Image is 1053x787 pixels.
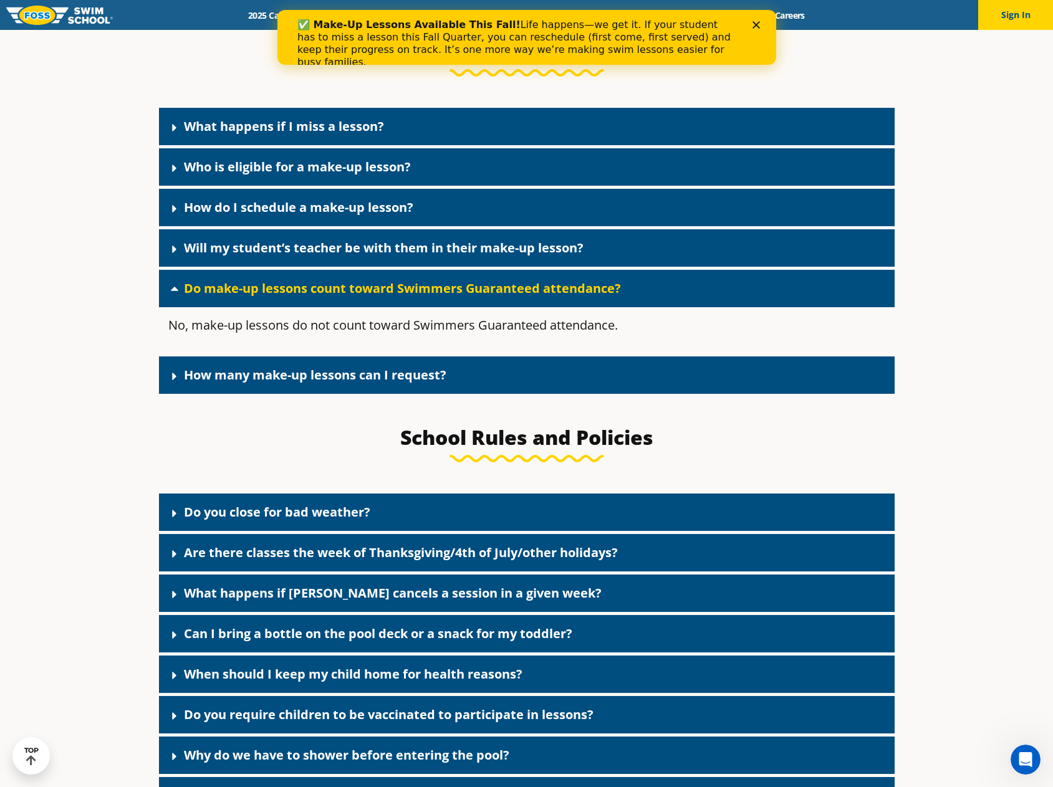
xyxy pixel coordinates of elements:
div: How many make-up lessons can I request? [159,356,895,394]
iframe: Intercom live chat [1011,745,1041,775]
a: Can I bring a bottle on the pool deck or a snack for my toddler? [184,625,572,642]
b: ✅ Make-Up Lessons Available This Fall! [20,9,243,21]
div: Can I bring a bottle on the pool deck or a snack for my toddler? [159,615,895,652]
div: What happens if [PERSON_NAME] cancels a session in a given week? [159,575,895,612]
a: Schools [315,9,368,21]
h3: Make-Up Lesson Policy [233,39,821,64]
a: Who is eligible for a make-up lesson? [184,158,411,175]
a: Swim Like [PERSON_NAME] [593,9,725,21]
div: Do you require children to be vaccinated to participate in lessons? [159,696,895,733]
div: Do make-up lessons count toward Swimmers Guaranteed attendance? [159,307,895,353]
a: How do I schedule a make-up lesson? [184,199,413,216]
div: Do make-up lessons count toward Swimmers Guaranteed attendance? [159,270,895,307]
div: Why do we have to shower before entering the pool? [159,737,895,774]
a: Do make-up lessons count toward Swimmers Guaranteed attendance? [184,280,621,297]
a: Careers [764,9,815,21]
a: About [PERSON_NAME] [477,9,593,21]
h3: School Rules and Policies [233,425,821,450]
a: Blog [724,9,764,21]
a: Are there classes the week of Thanksgiving/4th of July/other holidays? [184,544,618,561]
a: Do you close for bad weather? [184,503,370,520]
a: Will my student’s teacher be with them in their make-up lesson? [184,239,584,256]
a: How many make-up lessons can I request? [184,366,446,383]
a: What happens if I miss a lesson? [184,118,384,135]
a: Why do we have to shower before entering the pool? [184,746,509,763]
div: Who is eligible for a make-up lesson? [159,148,895,186]
div: How do I schedule a make-up lesson? [159,189,895,226]
a: What happens if [PERSON_NAME] cancels a session in a given week? [184,584,602,601]
div: When should I keep my child home for health reasons? [159,656,895,693]
div: What happens if I miss a lesson? [159,108,895,145]
a: Swim Path® Program [368,9,477,21]
div: Do you close for bad weather? [159,494,895,531]
div: TOP [24,746,39,766]
div: Close [475,11,488,19]
a: Do you require children to be vaccinated to participate in lessons? [184,706,594,723]
img: FOSS Swim School Logo [6,6,113,25]
p: No, make-up lessons do not count toward Swimmers Guaranteed attendance. [168,317,885,334]
a: When should I keep my child home for health reasons? [184,665,522,682]
iframe: Intercom live chat banner [277,10,776,65]
a: 2025 Calendar [238,9,315,21]
div: Are there classes the week of Thanksgiving/4th of July/other holidays? [159,534,895,571]
div: Will my student’s teacher be with them in their make-up lesson? [159,229,895,267]
div: Life happens—we get it. If your student has to miss a lesson this Fall Quarter, you can reschedul... [20,9,459,59]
